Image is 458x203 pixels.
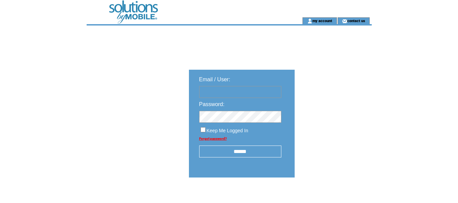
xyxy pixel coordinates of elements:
[199,77,231,82] span: Email / User:
[347,18,365,23] a: contact us
[199,101,225,107] span: Password:
[199,137,227,140] a: Forgot password?
[207,128,248,133] span: Keep Me Logged In
[342,18,347,24] img: contact_us_icon.gif;jsessionid=4DBC0F920DF4EA868933B6C198A680A6
[307,18,312,24] img: account_icon.gif;jsessionid=4DBC0F920DF4EA868933B6C198A680A6
[312,18,332,23] a: my account
[314,194,349,203] img: transparent.png;jsessionid=4DBC0F920DF4EA868933B6C198A680A6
